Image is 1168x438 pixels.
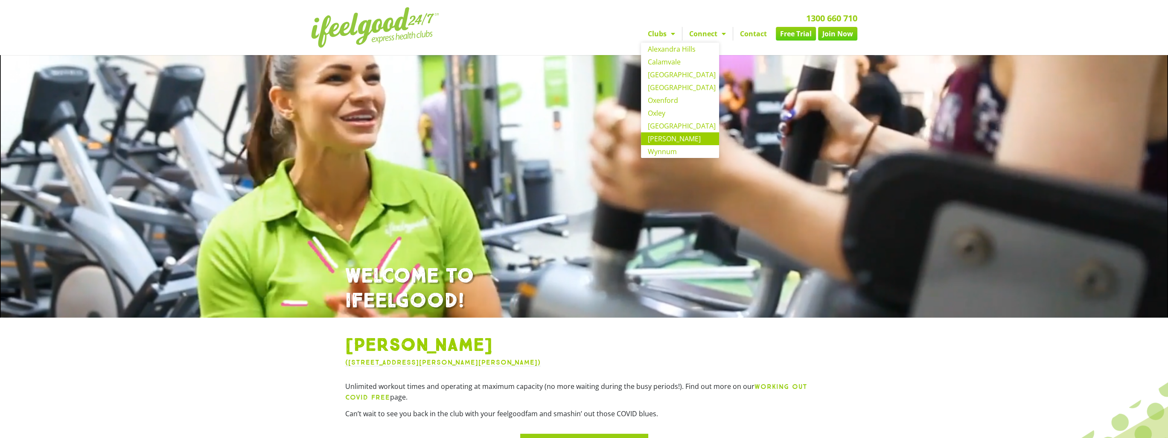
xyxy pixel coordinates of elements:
[345,383,807,401] b: WORKING OUT COVID FREE
[682,27,733,41] a: Connect
[641,43,719,55] a: Alexandra Hills
[641,145,719,158] a: Wynnum
[806,12,857,24] a: 1300 660 710
[641,43,719,158] ul: Clubs
[345,382,807,402] a: WORKING OUT COVID FREE
[345,264,823,313] h1: WELCOME TO IFEELGOOD!
[345,409,823,419] p: Can’t wait to see you back in the club with your feelgoodfam and smashin’ out those COVID blues.
[345,382,754,391] span: Unlimited workout times and operating at maximum capacity (no more waiting during the busy period...
[733,27,774,41] a: Contact
[776,27,816,41] a: Free Trial
[345,358,541,366] a: ([STREET_ADDRESS][PERSON_NAME][PERSON_NAME])
[641,120,719,132] a: [GEOGRAPHIC_DATA]
[390,392,408,402] span: page.
[641,68,719,81] a: [GEOGRAPHIC_DATA]
[641,81,719,94] a: [GEOGRAPHIC_DATA]
[818,27,857,41] a: Join Now
[641,94,719,107] a: Oxenford
[505,27,857,41] nav: Menu
[641,27,682,41] a: Clubs
[641,132,719,145] a: [PERSON_NAME]
[641,55,719,68] a: Calamvale
[641,107,719,120] a: Oxley
[345,335,823,357] h1: [PERSON_NAME]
